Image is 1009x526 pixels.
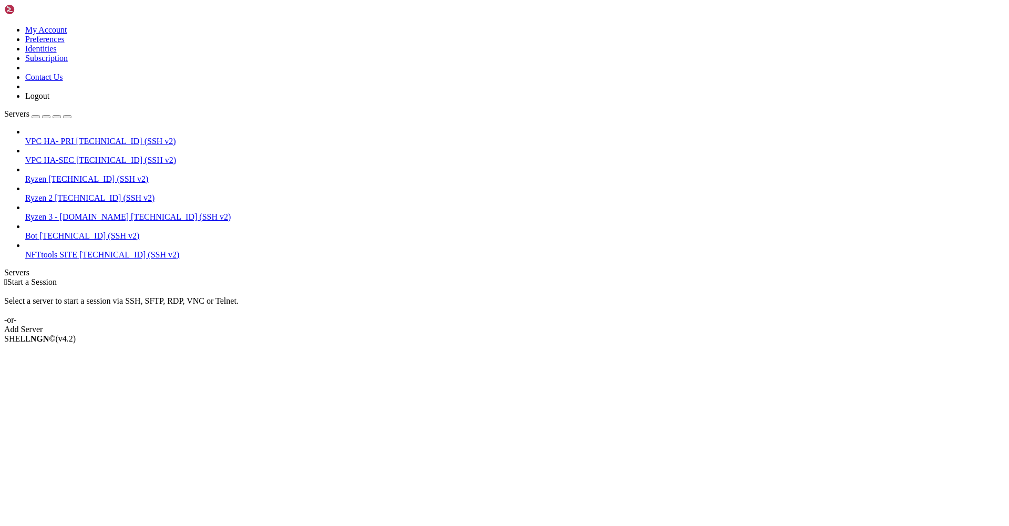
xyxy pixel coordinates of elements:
img: Shellngn [4,4,65,15]
span: [TECHNICAL_ID] (SSH v2) [48,174,148,183]
a: VPC HA- PRI [TECHNICAL_ID] (SSH v2) [25,137,1005,146]
div: Add Server [4,325,1005,334]
a: Servers [4,109,71,118]
div: Servers [4,268,1005,277]
li: NFTtools SITE [TECHNICAL_ID] (SSH v2) [25,241,1005,260]
a: My Account [25,25,67,34]
li: VPC HA-SEC [TECHNICAL_ID] (SSH v2) [25,146,1005,165]
span: [TECHNICAL_ID] (SSH v2) [39,231,139,240]
span: SHELL © [4,334,76,343]
a: NFTtools SITE [TECHNICAL_ID] (SSH v2) [25,250,1005,260]
li: Ryzen 3 - [DOMAIN_NAME] [TECHNICAL_ID] (SSH v2) [25,203,1005,222]
span: [TECHNICAL_ID] (SSH v2) [55,193,155,202]
a: Ryzen 3 - [DOMAIN_NAME] [TECHNICAL_ID] (SSH v2) [25,212,1005,222]
span: [TECHNICAL_ID] (SSH v2) [76,156,176,164]
span: 4.2.0 [56,334,76,343]
a: Bot [TECHNICAL_ID] (SSH v2) [25,231,1005,241]
a: VPC HA-SEC [TECHNICAL_ID] (SSH v2) [25,156,1005,165]
span: [TECHNICAL_ID] (SSH v2) [131,212,231,221]
span: Servers [4,109,29,118]
span: Ryzen 3 - [DOMAIN_NAME] [25,212,129,221]
span: [TECHNICAL_ID] (SSH v2) [76,137,176,146]
span: Bot [25,231,37,240]
span: Ryzen [25,174,46,183]
li: VPC HA- PRI [TECHNICAL_ID] (SSH v2) [25,127,1005,146]
span: VPC HA- PRI [25,137,74,146]
a: Ryzen 2 [TECHNICAL_ID] (SSH v2) [25,193,1005,203]
a: Subscription [25,54,68,63]
span: VPC HA-SEC [25,156,74,164]
span: NFTtools SITE [25,250,77,259]
span: Start a Session [7,277,57,286]
span:  [4,277,7,286]
b: NGN [30,334,49,343]
div: Select a server to start a session via SSH, SFTP, RDP, VNC or Telnet. -or- [4,287,1005,325]
a: Identities [25,44,57,53]
a: Contact Us [25,73,63,81]
li: Ryzen 2 [TECHNICAL_ID] (SSH v2) [25,184,1005,203]
span: Ryzen 2 [25,193,53,202]
a: Logout [25,91,49,100]
li: Bot [TECHNICAL_ID] (SSH v2) [25,222,1005,241]
span: [TECHNICAL_ID] (SSH v2) [79,250,179,259]
a: Ryzen [TECHNICAL_ID] (SSH v2) [25,174,1005,184]
li: Ryzen [TECHNICAL_ID] (SSH v2) [25,165,1005,184]
a: Preferences [25,35,65,44]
